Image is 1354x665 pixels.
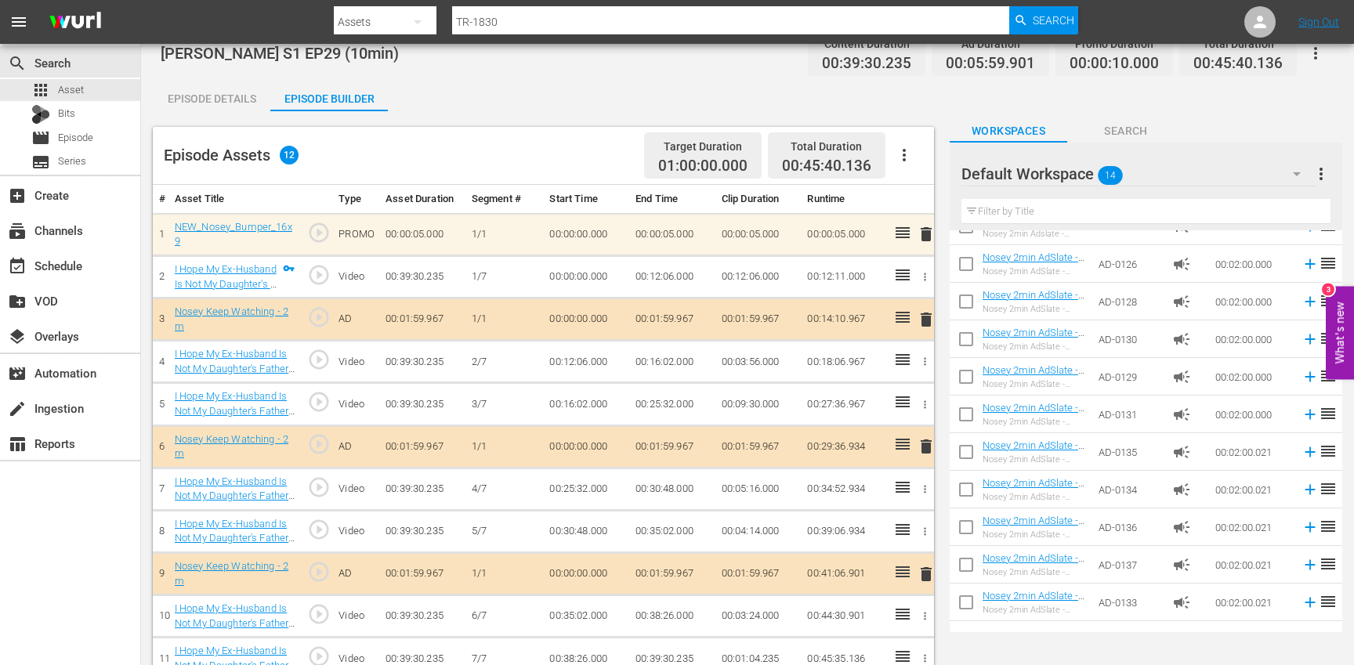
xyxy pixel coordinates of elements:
div: Total Duration [782,136,871,157]
svg: Add to Episode [1302,331,1319,348]
td: Video [332,383,379,425]
a: Nosey 2min AdSlate - Keep Watching - JS-1855 TEST non-Roku [983,289,1084,324]
td: AD [332,298,379,341]
a: I Hope My Ex-Husband Is Not My Daughter's Father! (1/7) [175,263,277,304]
td: 4/7 [465,468,544,510]
td: AD-0137 [1092,546,1166,584]
td: 00:34:52.934 [801,468,887,510]
td: PROMO [332,213,379,255]
svg: Add to Episode [1302,519,1319,536]
td: 00:27:36.967 [801,383,887,425]
td: 00:01:59.967 [379,553,465,595]
td: 1/1 [465,298,544,341]
span: delete [917,225,936,244]
td: AD-0135 [1092,433,1166,471]
div: Episode Assets [164,146,299,164]
td: 00:00:00.000 [543,298,629,341]
td: 1/7 [465,255,544,298]
span: 00:05:59.901 [946,55,1035,73]
button: Episode Details [153,80,270,111]
td: 00:14:10.967 [801,298,887,341]
a: Nosey 2min AdSlate - Keep Watching - JS-1901 TEST non-Roku [983,364,1084,399]
td: AD-0129 [1092,358,1166,396]
span: play_circle_outline [307,475,331,499]
span: delete [917,437,936,456]
td: 6 [153,425,168,468]
div: Bits [31,105,50,124]
div: Promo Duration [1070,33,1159,55]
td: 10 [153,595,168,638]
span: 12 [280,146,299,164]
span: Bits [58,106,75,121]
a: Nosey 2min AdSlate - Keep Watching - Nosey_2min_AdSlate_SW-17130_MS-1727 - TEST non-Roku [983,590,1084,649]
td: 00:05:16.000 [715,468,802,510]
span: Ad [1172,330,1191,349]
td: 00:12:11.000 [801,255,887,298]
td: 00:01:59.967 [379,425,465,468]
td: 00:39:06.934 [801,510,887,552]
td: 00:02:00.021 [1209,508,1295,546]
a: Nosey 2min AdSlate - Keep Watching - Nosey_2min_AdSlate_MS-1777_MS-1715 - TEST non-Roku [983,515,1084,573]
th: Segment # [465,185,544,214]
a: Nosey 2min AdSlate - Keep Watching - Nosey_2min_AdSlate_JS-1797_MS-1708 - TEST non-Roku [983,477,1084,536]
td: 00:00:05.000 [629,213,715,255]
td: 00:00:00.000 [543,255,629,298]
span: Series [58,154,86,169]
span: Series [31,153,50,172]
td: 00:18:06.967 [801,341,887,383]
span: Automation [8,364,27,383]
span: play_circle_outline [307,348,331,371]
div: Nosey 2min AdSlate - Keep Watching - JS-1901, SW-0632, JS-1906 TEST non-Roku [983,342,1086,352]
td: 00:01:59.967 [629,425,715,468]
span: reorder [1319,592,1338,611]
span: play_circle_outline [307,305,331,329]
td: 00:39:30.235 [379,383,465,425]
td: 00:12:06.000 [543,341,629,383]
td: 00:03:56.000 [715,341,802,383]
td: 00:39:30.235 [379,595,465,638]
td: 00:16:02.000 [543,383,629,425]
div: Nosey 2min AdSlate - Keep Watching - JS-1776 TEST non-Roku [983,266,1086,276]
td: 00:02:00.021 [1209,471,1295,508]
div: Nosey 2min AdSlate - Keep Watching - Nosey_2min_AdSlate_JS-1797_MS-1708 - TEST non-Roku [983,492,1086,502]
td: AD-0136 [1092,508,1166,546]
td: 4 [153,341,168,383]
td: 00:25:32.000 [629,383,715,425]
span: play_circle_outline [307,263,331,287]
td: 00:04:14.000 [715,510,802,552]
a: Nosey 2min AdSlate - KeepWatching - JS-1776 TEST non-Roku [983,251,1084,287]
span: Ad [1172,593,1191,612]
td: 00:35:02.000 [629,510,715,552]
td: 00:02:00.021 [1209,433,1295,471]
td: 00:01:59.967 [715,298,802,341]
span: Create [8,186,27,205]
svg: Add to Episode [1302,594,1319,611]
td: AD-0134 [1092,471,1166,508]
td: 00:25:32.000 [543,468,629,510]
span: Search [1067,121,1185,141]
span: more_vert [1312,164,1330,183]
span: Channels [8,222,27,240]
span: Ingestion [8,399,27,418]
td: 00:02:00.000 [1209,396,1295,433]
td: 8 [153,510,168,552]
td: 00:00:00.000 [543,553,629,595]
a: NEW_Nosey_Bumper_16x9 [175,221,292,248]
td: 00:30:48.000 [543,510,629,552]
th: Asset Title [168,185,301,214]
a: Nosey 2min AdSlate - Keep Watching - SW-18157, JS-0189 TEST non-Roku [983,402,1084,449]
span: reorder [1319,291,1338,310]
button: delete [917,223,936,246]
span: delete [917,310,936,329]
td: Video [332,510,379,552]
button: Episode Builder [270,80,388,111]
span: Reports [8,435,27,454]
span: 00:39:30.235 [822,55,911,73]
span: reorder [1319,517,1338,536]
th: End Time [629,185,715,214]
span: Ad [1172,367,1191,386]
span: Ad [1172,443,1191,461]
a: I Hope My Ex-Husband Is Not My Daughter's Father! (6/7) [175,602,295,643]
span: Ad [1172,405,1191,424]
svg: Add to Episode [1302,293,1319,310]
